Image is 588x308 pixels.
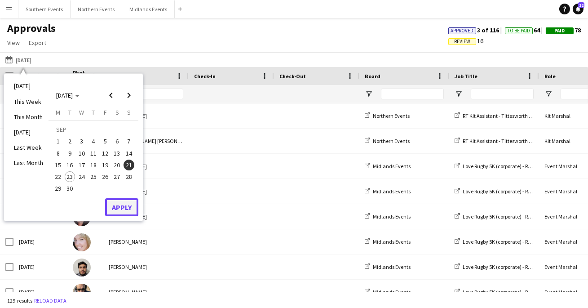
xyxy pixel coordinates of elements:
button: 19-09-2025 [99,159,111,171]
button: 20-09-2025 [111,159,123,171]
span: 1 [53,136,63,147]
button: 28-09-2025 [123,171,135,183]
span: 25 [88,171,99,182]
button: 27-09-2025 [111,171,123,183]
span: 11 [88,148,99,159]
span: 22 [53,171,63,182]
span: To Be Paid [508,28,530,34]
li: [DATE] [9,125,49,140]
span: Check-In [194,73,216,80]
span: 78 [546,26,581,34]
button: 01-09-2025 [52,135,64,147]
button: 06-09-2025 [111,135,123,147]
span: Midlands Events [373,163,411,170]
span: 4 [88,136,99,147]
span: 6 [112,136,123,147]
div: [PERSON_NAME] [103,254,189,279]
input: Board Filter Input [381,89,444,99]
div: [PERSON_NAME] [103,229,189,254]
span: 7 [124,136,134,147]
a: Northern Events [365,112,410,119]
button: 16-09-2025 [64,159,75,171]
a: Midlands Events [365,188,411,195]
span: Midlands Events [373,289,411,295]
span: 30 [65,183,75,194]
span: Midlands Events [373,188,411,195]
button: 10-09-2025 [76,147,88,159]
input: Job Title Filter Input [471,89,534,99]
span: 3 of 116 [448,26,505,34]
a: Midlands Events [365,289,411,295]
span: S [115,108,119,116]
div: [DATE] [13,280,67,304]
span: 27 [112,171,123,182]
a: Northern Events [365,138,410,144]
span: 13 [112,148,123,159]
button: 22-09-2025 [52,171,64,183]
a: Midlands Events [365,263,411,270]
span: 5 [100,136,111,147]
span: Photo [73,69,87,83]
img: Lindsey Cartwright [73,233,91,251]
div: [PERSON_NAME] [103,204,189,229]
span: 2 [65,136,75,147]
span: 16 [65,160,75,170]
span: 12 [100,148,111,159]
button: Open Filter Menu [544,90,553,98]
span: W [79,108,84,116]
td: SEP [52,124,135,135]
span: T [92,108,95,116]
button: Northern Events [71,0,122,18]
span: RT Kit Assistant - Tittesworth 50k, 22k, 10k [463,138,557,144]
span: 17 [76,160,87,170]
span: 26 [100,171,111,182]
li: [DATE] [9,78,49,94]
button: [DATE] [4,54,33,65]
button: 05-09-2025 [99,135,111,147]
li: This Week [9,94,49,109]
button: 15-09-2025 [52,159,64,171]
button: 12-09-2025 [99,147,111,159]
div: [PERSON_NAME] [103,154,189,179]
span: Northern Events [373,138,410,144]
div: [DATE] [13,229,67,254]
button: 30-09-2025 [64,183,75,194]
span: 20 [112,160,123,170]
span: F [104,108,107,116]
button: Reload data [32,296,68,306]
button: 04-09-2025 [88,135,99,147]
button: 09-09-2025 [64,147,75,159]
img: Karan Pratap Singh Chauhan [73,259,91,277]
a: 22 [573,4,584,14]
button: 07-09-2025 [123,135,135,147]
span: 23 [65,171,75,182]
button: 25-09-2025 [88,171,99,183]
span: 10 [76,148,87,159]
span: T [68,108,71,116]
span: Midlands Events [373,213,411,220]
span: 21 [124,160,134,170]
a: RT Kit Assistant - Tittesworth 50k, 22k, 10k [455,112,557,119]
a: View [4,37,23,49]
li: This Month [9,109,49,125]
span: Review [454,39,470,45]
span: 28 [124,171,134,182]
button: 14-09-2025 [123,147,135,159]
a: Export [25,37,50,49]
span: Check-Out [279,73,306,80]
span: RT Kit Assistant - Tittesworth 50k, 22k, 10k [463,112,557,119]
span: 16 [448,37,483,45]
img: Tom Renphrey [73,284,91,302]
span: Approved [451,28,474,34]
span: Role [544,73,556,80]
span: 24 [76,171,87,182]
span: Name [109,73,123,80]
button: 21-09-2025 [123,159,135,171]
span: Northern Events [373,112,410,119]
span: Export [29,39,46,47]
span: Board [365,73,380,80]
span: Midlands Events [373,238,411,245]
span: 64 [505,26,546,34]
li: Last Month [9,155,49,170]
div: [PERSON_NAME] [103,179,189,204]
